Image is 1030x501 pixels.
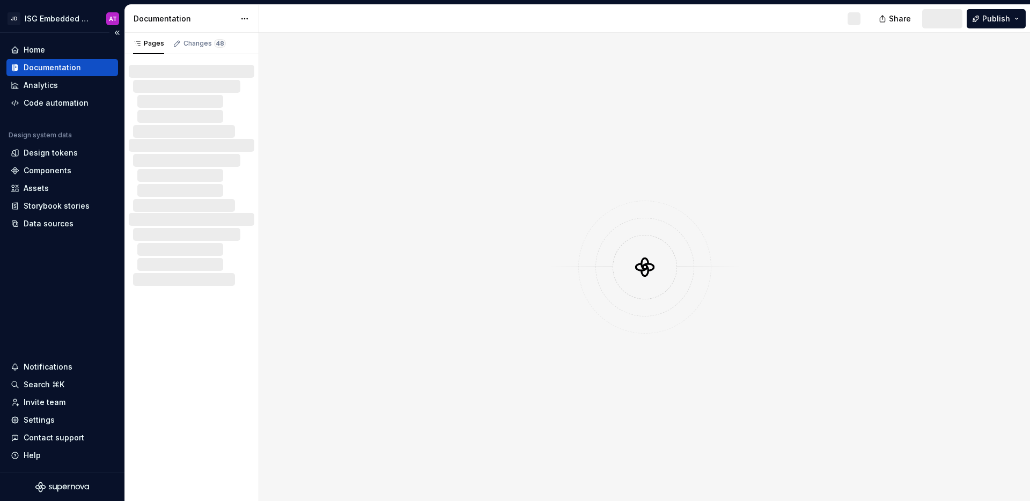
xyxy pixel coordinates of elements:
[6,41,118,58] a: Home
[967,9,1026,28] button: Publish
[24,397,65,408] div: Invite team
[889,13,911,24] span: Share
[24,80,58,91] div: Analytics
[6,59,118,76] a: Documentation
[24,379,64,390] div: Search ⌘K
[6,358,118,375] button: Notifications
[24,45,45,55] div: Home
[6,411,118,429] a: Settings
[6,394,118,411] a: Invite team
[6,162,118,179] a: Components
[24,218,73,229] div: Data sources
[214,39,226,48] span: 48
[873,9,918,28] button: Share
[6,376,118,393] button: Search ⌘K
[9,131,72,139] div: Design system data
[24,62,81,73] div: Documentation
[6,144,118,161] a: Design tokens
[6,429,118,446] button: Contact support
[6,215,118,232] a: Data sources
[24,432,84,443] div: Contact support
[24,98,89,108] div: Code automation
[24,148,78,158] div: Design tokens
[24,201,90,211] div: Storybook stories
[24,165,71,176] div: Components
[134,13,235,24] div: Documentation
[982,13,1010,24] span: Publish
[6,94,118,112] a: Code automation
[24,362,72,372] div: Notifications
[6,77,118,94] a: Analytics
[2,7,122,30] button: JDISG Embedded Design SystemAT
[109,14,117,23] div: AT
[133,39,164,48] div: Pages
[24,415,55,425] div: Settings
[6,447,118,464] button: Help
[8,12,20,25] div: JD
[24,183,49,194] div: Assets
[183,39,226,48] div: Changes
[6,197,118,215] a: Storybook stories
[25,13,93,24] div: ISG Embedded Design System
[35,482,89,492] svg: Supernova Logo
[109,25,124,40] button: Collapse sidebar
[6,180,118,197] a: Assets
[24,450,41,461] div: Help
